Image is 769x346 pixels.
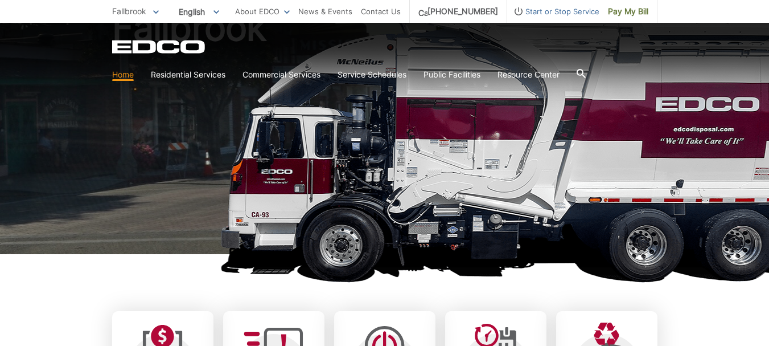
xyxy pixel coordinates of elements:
a: EDCD logo. Return to the homepage. [112,40,207,54]
a: Service Schedules [338,68,406,81]
h1: Fallbrook [112,9,657,259]
a: Home [112,68,134,81]
a: About EDCO [235,5,290,18]
span: Pay My Bill [608,5,648,18]
a: Commercial Services [242,68,320,81]
a: Residential Services [151,68,225,81]
a: Resource Center [497,68,560,81]
a: Contact Us [361,5,401,18]
span: English [170,2,228,21]
a: Public Facilities [423,68,480,81]
span: Fallbrook [112,6,146,16]
a: News & Events [298,5,352,18]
